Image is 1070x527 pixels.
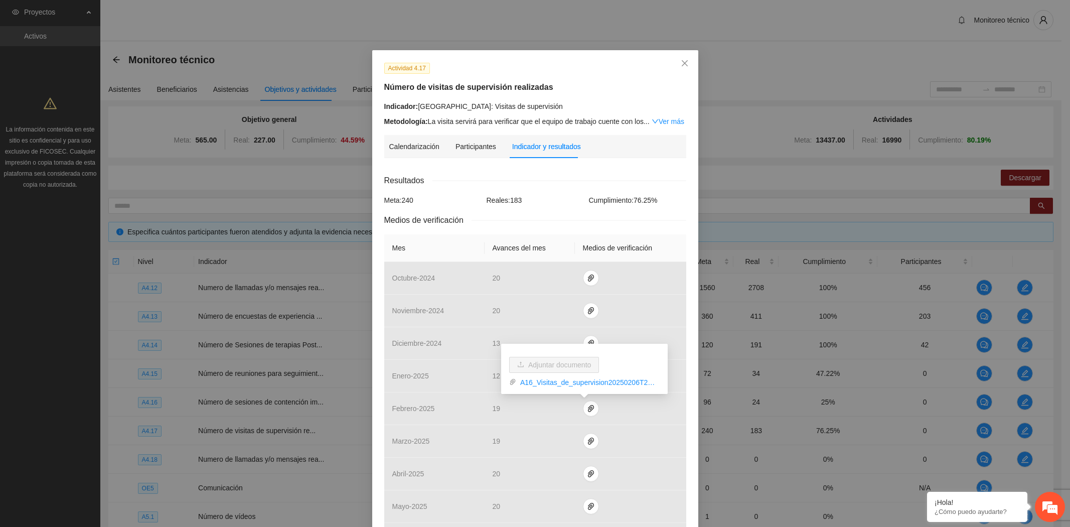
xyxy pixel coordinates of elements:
[512,141,581,152] div: Indicador y resultados
[392,405,435,413] span: febrero - 2025
[583,339,598,347] span: paper-clip
[493,339,501,347] span: 13
[392,502,427,510] span: mayo - 2025
[583,303,599,319] button: paper-clip
[652,118,659,125] span: down
[493,470,501,478] span: 20
[493,372,501,380] span: 12
[455,141,496,152] div: Participantes
[583,498,599,514] button: paper-clip
[583,335,599,351] button: paper-clip
[384,117,428,125] strong: Metodología:
[509,357,599,373] button: uploadAdjuntar documento
[384,214,472,226] span: Medios de verificación
[935,498,1020,506] div: ¡Hola!
[509,361,599,369] span: uploadAdjuntar documento
[389,141,439,152] div: Calendarización
[392,437,430,445] span: marzo - 2025
[493,405,501,413] span: 19
[384,174,432,187] span: Resultados
[392,307,444,315] span: noviembre - 2024
[392,339,442,347] span: diciembre - 2024
[392,470,424,478] span: abril - 2025
[493,307,501,315] span: 20
[583,466,599,482] button: paper-clip
[583,270,599,286] button: paper-clip
[487,196,522,204] span: Reales: 183
[384,81,686,93] h5: Número de visitas de supervisión realizadas
[493,437,501,445] span: 19
[583,274,598,282] span: paper-clip
[392,372,429,380] span: enero - 2025
[681,59,689,67] span: close
[382,195,484,206] div: Meta: 240
[583,470,598,478] span: paper-clip
[586,195,689,206] div: Cumplimiento: 76.25 %
[384,102,418,110] strong: Indicador:
[384,116,686,127] div: La visita servirá para verificar que el equipo de trabajo cuente con los
[583,401,599,417] button: paper-clip
[583,433,599,449] button: paper-clip
[652,117,684,125] a: Expand
[384,63,430,74] span: Actividad 4.17
[384,234,485,262] th: Mes
[493,274,501,282] span: 20
[516,377,660,388] a: A16_Visitas_de_supervision20250206T204257Z001.zip
[935,508,1020,515] p: ¿Cómo puedo ayudarte?
[644,117,650,125] span: ...
[583,405,598,413] span: paper-clip
[583,502,598,510] span: paper-clip
[671,50,698,77] button: Close
[575,234,686,262] th: Medios de verificación
[583,307,598,315] span: paper-clip
[384,101,686,112] div: [GEOGRAPHIC_DATA]: Visitas de supervisión
[493,502,501,510] span: 20
[583,437,598,445] span: paper-clip
[485,234,575,262] th: Avances del mes
[392,274,435,282] span: octubre - 2024
[509,378,516,385] span: paper-clip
